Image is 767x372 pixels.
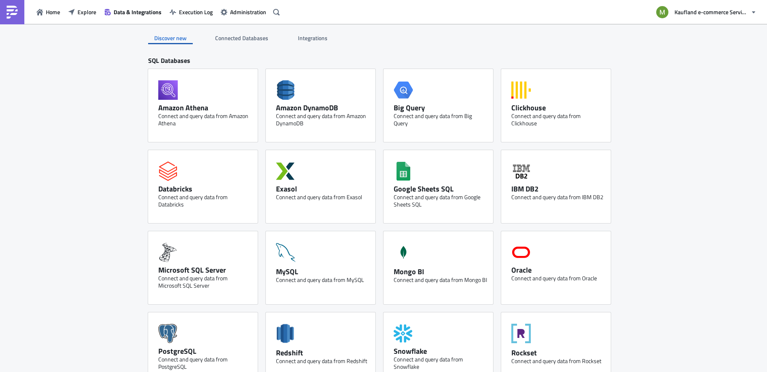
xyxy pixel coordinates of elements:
span: Home [46,8,60,16]
div: Amazon DynamoDB [276,103,369,112]
img: Avatar [655,5,669,19]
span: Administration [230,8,266,16]
svg: IBM DB2 [511,161,531,181]
span: Explore [78,8,96,16]
div: Connect and query data from Amazon Athena [158,112,252,127]
div: Rockset [511,348,605,357]
div: Connect and query data from Big Query [394,112,487,127]
div: Connect and query data from Google Sheets SQL [394,194,487,208]
button: Kaufland e-commerce Services GmbH & Co. KG [651,3,761,21]
div: Connect and query data from Microsoft SQL Server [158,275,252,289]
div: Connect and query data from Amazon DynamoDB [276,112,369,127]
div: Connect and query data from Snowflake [394,356,487,370]
div: Connect and query data from Exasol [276,194,369,201]
div: SQL Databases [148,56,619,69]
button: Home [32,6,64,18]
div: Oracle [511,265,605,275]
div: Databricks [158,184,252,194]
span: Data & Integrations [114,8,162,16]
div: Amazon Athena [158,103,252,112]
button: Data & Integrations [100,6,166,18]
div: Connect and query data from Mongo BI [394,276,487,284]
span: Execution Log [179,8,213,16]
div: PostgreSQL [158,346,252,356]
div: Connect and query data from IBM DB2 [511,194,605,201]
div: Discover new [148,32,193,44]
div: Google Sheets SQL [394,184,487,194]
div: Redshift [276,348,369,357]
div: Connect and query data from Clickhouse [511,112,605,127]
div: Connect and query data from PostgreSQL [158,356,252,370]
div: Snowflake [394,346,487,356]
div: Connect and query data from Redshift [276,357,369,365]
div: Connect and query data from Databricks [158,194,252,208]
div: Connect and query data from MySQL [276,276,369,284]
div: MySQL [276,267,369,276]
button: Explore [64,6,100,18]
button: Administration [217,6,270,18]
div: IBM DB2 [511,184,605,194]
span: Connected Databases [215,34,269,42]
div: Microsoft SQL Server [158,265,252,275]
div: Mongo BI [394,267,487,276]
span: Integrations [298,34,329,42]
div: Clickhouse [511,103,605,112]
button: Execution Log [166,6,217,18]
div: Connect and query data from Rockset [511,357,605,365]
div: Connect and query data from Oracle [511,275,605,282]
img: PushMetrics [6,6,19,19]
div: Big Query [394,103,487,112]
span: Kaufland e-commerce Services GmbH & Co. KG [674,8,748,16]
div: Exasol [276,184,369,194]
